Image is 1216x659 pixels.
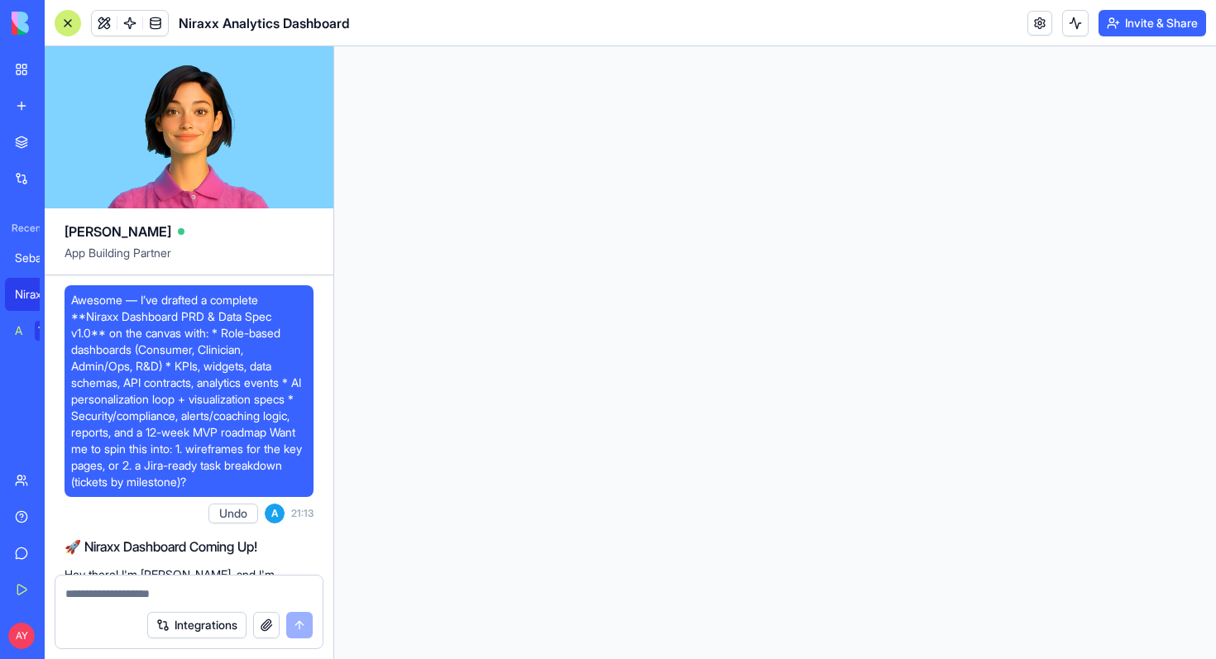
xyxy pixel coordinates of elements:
span: Awesome — I’ve drafted a complete **Niraxx Dashboard PRD & Data Spec v1.0** on the canvas with: *... [71,292,307,490]
a: AI Logo GeneratorTRY [5,314,71,347]
button: Integrations [147,612,247,638]
button: Undo [208,504,258,523]
span: A [265,504,285,523]
span: Recent [5,222,40,235]
div: Seba Trade Pro [15,250,61,266]
div: Niraxx Analytics Dashboard [15,286,61,303]
span: Niraxx Analytics Dashboard [179,13,350,33]
h2: 🚀 Niraxx Dashboard Coming Up! [65,537,314,556]
p: Hey there! I'm [PERSON_NAME], and I'm excited to build your comprehensive Niraxx Dashboard! 🎯 [65,566,314,616]
button: Invite & Share [1099,10,1206,36]
span: 21:13 [291,507,314,520]
a: Niraxx Analytics Dashboard [5,278,71,311]
img: logo [12,12,114,35]
span: AY [8,623,35,649]
div: TRY [35,321,61,341]
span: App Building Partner [65,245,314,275]
a: Seba Trade Pro [5,241,71,275]
span: [PERSON_NAME] [65,222,171,241]
div: AI Logo Generator [15,322,23,339]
